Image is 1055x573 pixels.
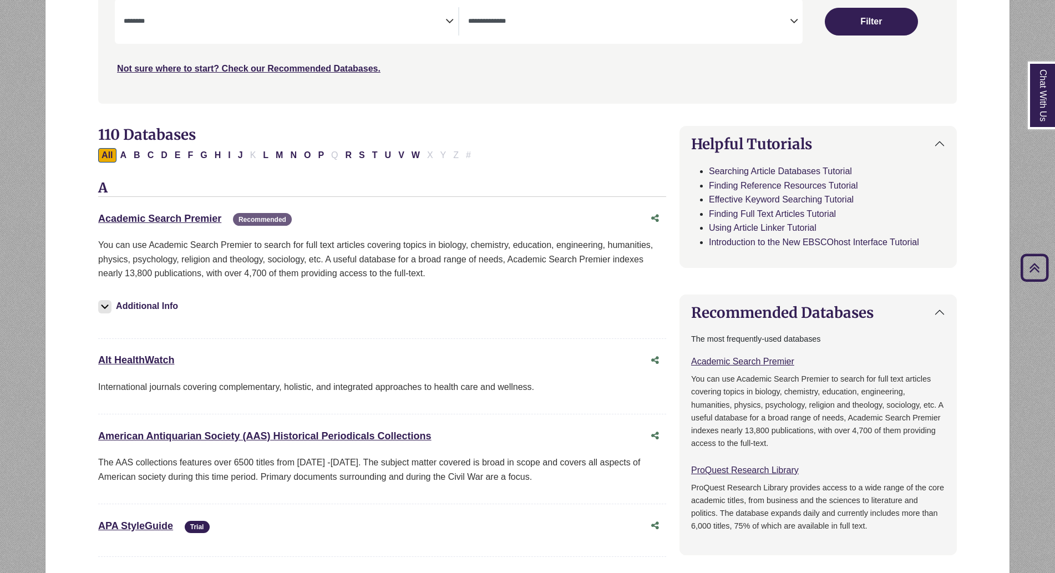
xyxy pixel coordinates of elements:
[691,481,945,533] p: ProQuest Research Library provides access to a wide range of the core academic titles, from busin...
[709,195,854,204] a: Effective Keyword Searching Tutorial
[272,148,286,163] button: Filter Results M
[644,425,666,447] button: Share this database
[709,166,852,176] a: Searching Article Databases Tutorial
[98,430,432,442] a: American Antiquarian Society (AAS) Historical Periodicals Collections
[98,455,666,484] p: The AAS collections features over 6500 titles from [DATE] -[DATE]. The subject matter covered is ...
[98,150,475,159] div: Alpha-list to filter by first letter of database name
[98,380,666,394] p: International journals covering complementary, holistic, and integrated approaches to health care...
[98,238,666,281] p: You can use Academic Search Premier to search for full text articles covering topics in biology, ...
[825,8,918,36] button: Submit for Search Results
[233,213,292,226] span: Recommended
[197,148,210,163] button: Filter Results G
[98,213,221,224] a: Academic Search Premier
[144,148,158,163] button: Filter Results C
[184,148,196,163] button: Filter Results F
[185,521,210,534] span: Trial
[260,148,272,163] button: Filter Results L
[369,148,381,163] button: Filter Results T
[691,333,945,346] p: The most frequently-used databases
[301,148,314,163] button: Filter Results O
[356,148,368,163] button: Filter Results S
[117,64,381,73] a: Not sure where to start? Check our Recommended Databases.
[468,18,790,27] textarea: Search
[98,354,174,366] a: Alt HealthWatch
[709,237,919,247] a: Introduction to the New EBSCOhost Interface Tutorial
[680,126,956,161] button: Helpful Tutorials
[235,148,246,163] button: Filter Results J
[395,148,408,163] button: Filter Results V
[117,148,130,163] button: Filter Results A
[124,18,445,27] textarea: Search
[158,148,171,163] button: Filter Results D
[98,520,173,531] a: APA StyleGuide
[1017,260,1052,275] a: Back to Top
[680,295,956,330] button: Recommended Databases
[644,208,666,229] button: Share this database
[709,223,816,232] a: Using Article Linker Tutorial
[130,148,144,163] button: Filter Results B
[342,148,356,163] button: Filter Results R
[408,148,423,163] button: Filter Results W
[644,515,666,536] button: Share this database
[211,148,225,163] button: Filter Results H
[382,148,395,163] button: Filter Results U
[644,350,666,371] button: Share this database
[171,148,184,163] button: Filter Results E
[315,148,327,163] button: Filter Results P
[225,148,234,163] button: Filter Results I
[98,298,181,314] button: Additional Info
[691,373,945,449] p: You can use Academic Search Premier to search for full text articles covering topics in biology, ...
[709,209,836,219] a: Finding Full Text Articles Tutorial
[287,148,300,163] button: Filter Results N
[691,465,799,475] a: ProQuest Research Library
[98,125,196,144] span: 110 Databases
[98,180,666,197] h3: A
[98,148,116,163] button: All
[709,181,858,190] a: Finding Reference Resources Tutorial
[691,357,794,366] a: Academic Search Premier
